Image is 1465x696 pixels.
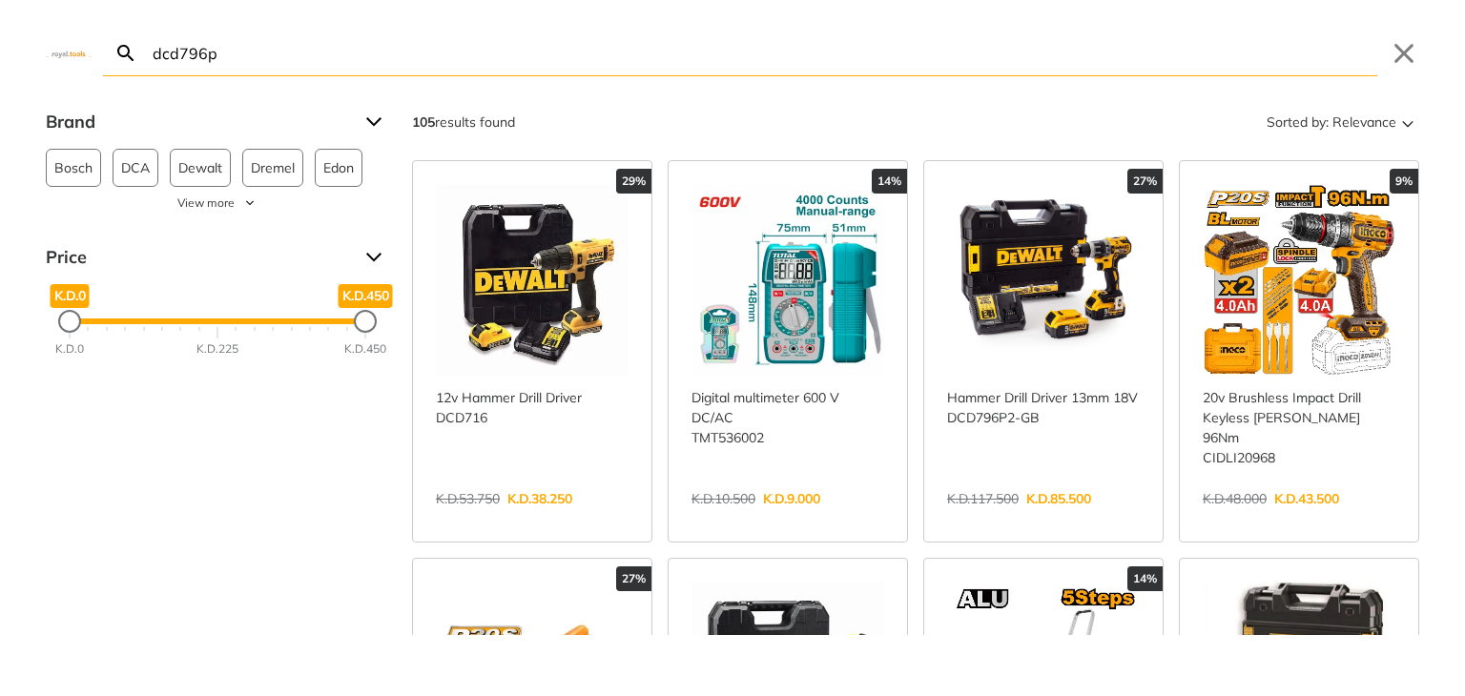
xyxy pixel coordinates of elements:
div: K.D.225 [196,340,238,358]
span: View more [177,194,235,212]
span: DCA [121,150,150,186]
button: Dewalt [170,149,231,187]
div: Maximum Price [354,310,377,333]
span: Bosch [54,150,93,186]
button: Sorted by:Relevance Sort [1263,107,1419,137]
span: Price [46,242,351,273]
div: results found [412,107,515,137]
button: Dremel [242,149,303,187]
button: Bosch [46,149,101,187]
svg: Search [114,42,137,65]
button: DCA [113,149,158,187]
svg: Sort [1396,111,1419,133]
div: K.D.0 [55,340,84,358]
span: Edon [323,150,354,186]
span: Dremel [251,150,295,186]
div: 14% [1127,566,1163,591]
div: 27% [616,566,651,591]
div: 29% [616,169,651,194]
div: Minimum Price [58,310,81,333]
button: View more [46,194,389,212]
span: Brand [46,107,351,137]
div: K.D.450 [344,340,386,358]
div: 27% [1127,169,1163,194]
div: 14% [872,169,907,194]
input: Search… [149,31,1377,75]
span: Dewalt [178,150,222,186]
button: Edon [315,149,362,187]
strong: 105 [412,113,435,131]
img: Close [46,49,92,57]
button: Close [1389,38,1419,69]
div: 9% [1390,169,1418,194]
span: Relevance [1332,107,1396,137]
